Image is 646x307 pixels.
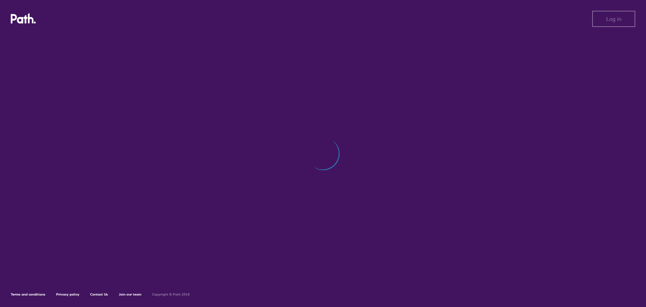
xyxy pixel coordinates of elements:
[119,292,141,297] a: Join our team
[90,292,108,297] a: Contact Us
[56,292,79,297] a: Privacy policy
[11,292,45,297] a: Terms and conditions
[592,11,635,27] button: Log in
[152,293,190,297] h6: Copyright © Path 2018
[606,16,621,22] span: Log in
